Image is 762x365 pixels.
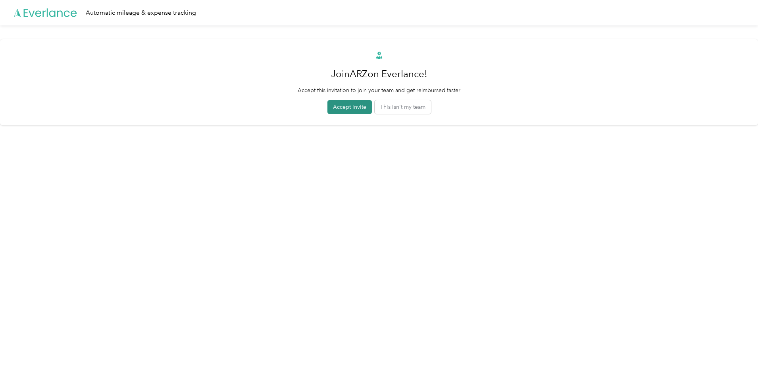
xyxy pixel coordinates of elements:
button: Accept invite [327,100,372,114]
p: Accept this invitation to join your team and get reimbursed faster [298,86,460,95]
iframe: Everlance-gr Chat Button Frame [718,321,762,365]
button: This isn't my team [375,100,431,114]
h1: Join ARZ on Everlance! [298,64,460,83]
div: Automatic mileage & expense tracking [86,8,196,18]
